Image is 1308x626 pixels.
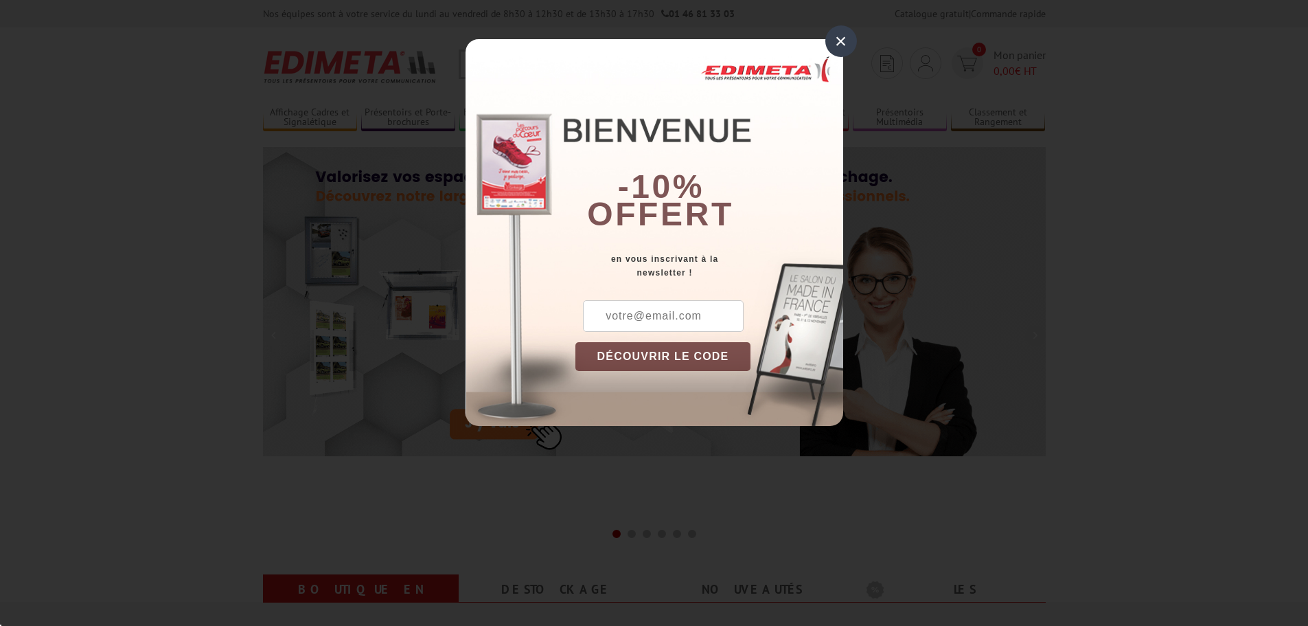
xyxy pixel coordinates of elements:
button: DÉCOUVRIR LE CODE [575,342,751,371]
input: votre@email.com [583,300,744,332]
div: × [825,25,857,57]
b: -10% [618,168,704,205]
font: offert [587,196,734,232]
div: en vous inscrivant à la newsletter ! [575,252,843,280]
